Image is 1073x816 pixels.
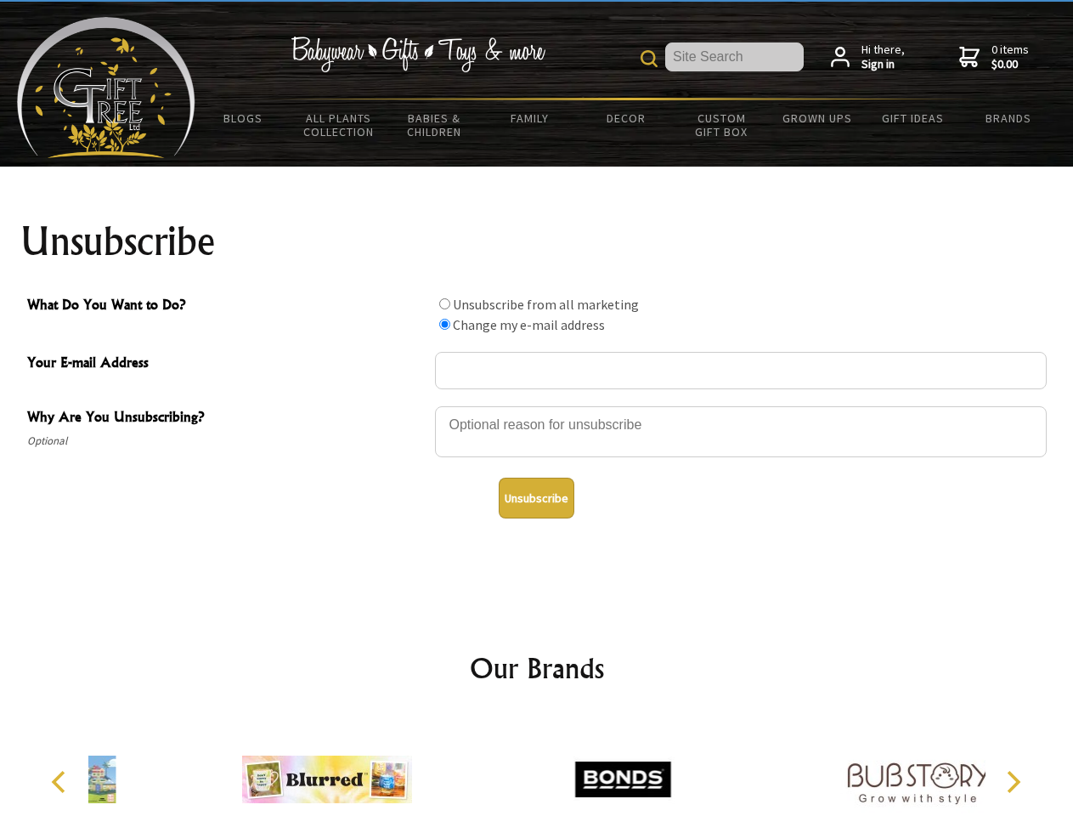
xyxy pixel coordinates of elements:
[387,100,483,150] a: Babies & Children
[578,100,674,136] a: Decor
[453,296,639,313] label: Unsubscribe from all marketing
[641,50,658,67] img: product search
[195,100,291,136] a: BLOGS
[994,763,1031,801] button: Next
[959,42,1029,72] a: 0 items$0.00
[861,57,905,72] strong: Sign in
[665,42,804,71] input: Site Search
[34,648,1040,688] h2: Our Brands
[961,100,1057,136] a: Brands
[27,406,426,431] span: Why Are You Unsubscribing?
[291,100,387,150] a: All Plants Collection
[439,319,450,330] input: What Do You Want to Do?
[769,100,865,136] a: Grown Ups
[435,352,1047,389] input: Your E-mail Address
[435,406,1047,457] textarea: Why Are You Unsubscribing?
[483,100,579,136] a: Family
[20,221,1053,262] h1: Unsubscribe
[499,478,574,518] button: Unsubscribe
[17,17,195,158] img: Babyware - Gifts - Toys and more...
[831,42,905,72] a: Hi there,Sign in
[861,42,905,72] span: Hi there,
[291,37,545,72] img: Babywear - Gifts - Toys & more
[674,100,770,150] a: Custom Gift Box
[27,294,426,319] span: What Do You Want to Do?
[27,431,426,451] span: Optional
[42,763,80,801] button: Previous
[991,42,1029,72] span: 0 items
[865,100,961,136] a: Gift Ideas
[27,352,426,377] span: Your E-mail Address
[439,298,450,309] input: What Do You Want to Do?
[453,316,605,333] label: Change my e-mail address
[991,57,1029,72] strong: $0.00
